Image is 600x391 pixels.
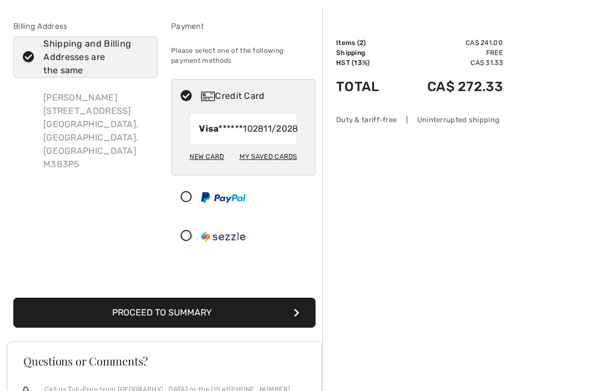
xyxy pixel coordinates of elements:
[201,193,246,203] img: PayPal
[336,38,397,48] td: Items ( )
[397,58,503,68] td: CA$ 31.33
[263,123,298,136] span: 11/2028
[239,148,297,167] div: My Saved Cards
[336,58,397,68] td: HST (13%)
[13,298,316,328] button: Proceed to Summary
[199,124,218,134] strong: Visa
[23,356,306,367] h3: Questions or Comments?
[171,37,316,75] div: Please select one of the following payment methods
[34,83,158,181] div: [PERSON_NAME] [STREET_ADDRESS] [GEOGRAPHIC_DATA], [GEOGRAPHIC_DATA], [GEOGRAPHIC_DATA] M3B3P5
[201,232,246,243] img: Sezzle
[189,148,224,167] div: New Card
[13,21,158,33] div: Billing Address
[336,48,397,58] td: Shipping
[171,21,316,33] div: Payment
[336,68,397,106] td: Total
[397,48,503,58] td: Free
[43,38,141,78] div: Shipping and Billing Addresses are the same
[201,90,308,103] div: Credit Card
[201,92,215,102] img: Credit Card
[359,39,363,47] span: 2
[397,38,503,48] td: CA$ 241.00
[397,68,503,106] td: CA$ 272.33
[336,115,503,126] div: Duty & tariff-free | Uninterrupted shipping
